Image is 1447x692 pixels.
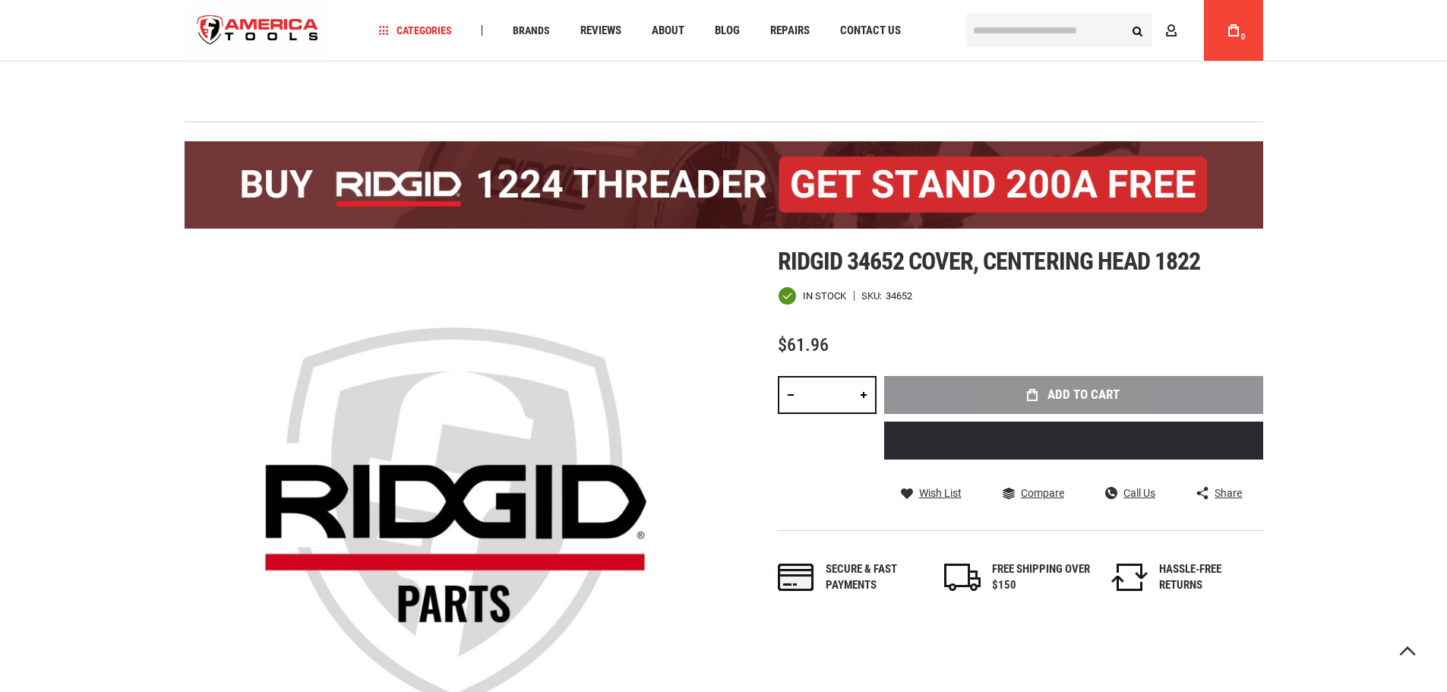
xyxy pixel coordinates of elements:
div: HASSLE-FREE RETURNS [1159,561,1258,594]
div: Availability [778,286,846,305]
span: In stock [803,291,846,301]
span: Compare [1021,488,1064,498]
a: store logo [185,2,332,59]
a: Brands [506,21,557,41]
span: Contact Us [840,25,901,36]
a: About [645,21,691,41]
span: Wish List [919,488,962,498]
span: Repairs [770,25,810,36]
div: Secure & fast payments [826,561,924,594]
img: BOGO: Buy the RIDGID® 1224 Threader (26092), get the 92467 200A Stand FREE! [185,141,1263,229]
a: Contact Us [833,21,908,41]
a: Repairs [763,21,817,41]
div: FREE SHIPPING OVER $150 [992,561,1091,594]
a: Reviews [573,21,628,41]
button: Search [1123,16,1152,45]
span: Call Us [1123,488,1155,498]
span: Ridgid 34652 cover, centering head 1822 [778,247,1201,276]
a: Call Us [1105,486,1155,500]
span: About [652,25,684,36]
img: shipping [944,564,981,591]
img: returns [1111,564,1148,591]
span: Brands [513,25,550,36]
strong: SKU [861,291,886,301]
a: Blog [708,21,747,41]
span: Blog [715,25,740,36]
span: $61.96 [778,334,829,355]
img: payments [778,564,814,591]
img: America Tools [185,2,332,59]
a: Categories [372,21,459,41]
span: Share [1215,488,1242,498]
a: Wish List [901,486,962,500]
span: Reviews [580,25,621,36]
span: Categories [379,25,452,36]
div: 34652 [886,291,912,301]
span: 0 [1241,33,1246,41]
a: Compare [1003,486,1064,500]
